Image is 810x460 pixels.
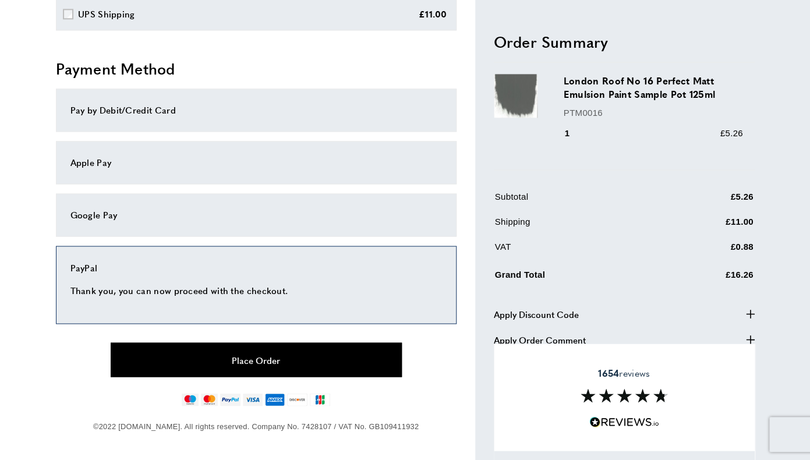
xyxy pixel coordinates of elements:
[494,307,579,321] span: Apply Discount Code
[70,283,442,297] p: Thank you, you can now proceed with the checkout.
[70,260,442,274] div: PayPal
[70,155,442,169] div: Apple Pay
[598,367,650,378] span: reviews
[494,75,537,118] img: London Roof No 16 Perfect Matt Emulsion Paint Sample Pot 125ml
[78,7,135,21] div: UPS Shipping
[495,240,661,263] td: VAT
[220,393,240,406] img: paypal
[720,128,742,138] span: £5.26
[243,393,262,406] img: visa
[564,75,743,101] h3: London Roof No 16 Perfect Matt Emulsion Paint Sample Pot 125ml
[662,265,753,290] td: £16.26
[287,393,307,406] img: discover
[598,366,619,379] strong: 1654
[589,416,659,427] img: Reviews.io 5 stars
[93,422,419,430] span: ©2022 [DOMAIN_NAME]. All rights reserved. Company No. 7428107 / VAT No. GB109411932
[111,342,402,377] button: Place Order
[494,332,586,346] span: Apply Order Comment
[564,106,743,120] p: PTM0016
[662,215,753,238] td: £11.00
[310,393,330,406] img: jcb
[265,393,285,406] img: american-express
[70,103,442,117] div: Pay by Debit/Credit Card
[56,58,457,79] h2: Payment Method
[494,31,755,52] h2: Order Summary
[564,126,586,140] div: 1
[495,190,661,213] td: Subtotal
[662,240,753,263] td: £0.88
[495,265,661,290] td: Grand Total
[495,215,661,238] td: Shipping
[419,7,447,21] div: £11.00
[662,190,753,213] td: £5.26
[70,208,442,222] div: Google Pay
[581,388,668,402] img: Reviews section
[182,393,199,406] img: maestro
[201,393,218,406] img: mastercard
